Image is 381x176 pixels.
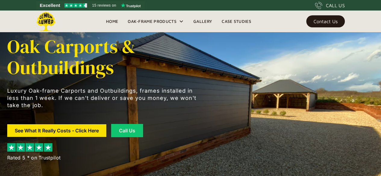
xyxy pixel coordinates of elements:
[36,1,145,10] a: See Lemon Lumba reviews on Trustpilot
[326,2,345,9] div: CALL US
[40,2,60,9] span: Excellent
[314,19,338,23] div: Contact Us
[128,18,176,25] div: Oak-Frame Products
[7,36,200,78] h1: Oak Carports & Outbuildings
[123,11,189,32] div: Oak-Frame Products
[64,3,87,8] img: Trustpilot 4.5 stars
[315,2,345,9] a: CALL US
[189,17,217,26] a: Gallery
[119,128,136,133] div: Call Us
[101,17,123,26] a: Home
[92,2,116,9] span: 15 reviews on
[217,17,256,26] a: Case Studies
[111,124,143,137] a: Call Us
[121,3,141,8] img: Trustpilot logo
[7,154,61,161] div: Rated 5 * on Trustpilot
[7,87,200,109] p: Luxury Oak-frame Carports and Outbuildings, frames installed in less than 1 week. If we can't del...
[306,15,345,27] a: Contact Us
[7,124,106,137] a: See What It Really Costs - Click Here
